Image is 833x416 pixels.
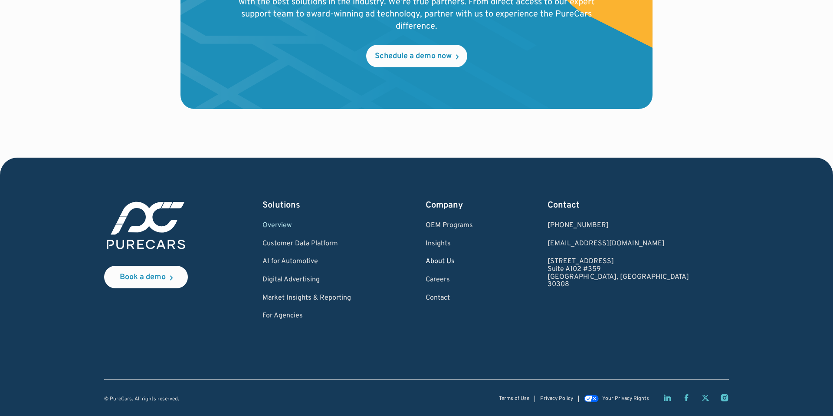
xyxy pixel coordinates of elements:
[426,199,473,211] div: Company
[663,393,672,402] a: LinkedIn page
[366,45,467,67] a: Schedule a demo now
[262,276,351,284] a: Digital Advertising
[548,240,689,248] a: Email us
[720,393,729,402] a: Instagram page
[262,222,351,230] a: Overview
[120,274,166,281] div: Book a demo
[262,258,351,266] a: AI for Automotive
[584,396,649,402] a: Your Privacy Rights
[426,258,473,266] a: About Us
[262,294,351,302] a: Market Insights & Reporting
[701,393,710,402] a: Twitter X page
[548,258,689,288] a: [STREET_ADDRESS]Suite A102 #359[GEOGRAPHIC_DATA], [GEOGRAPHIC_DATA]30308
[540,396,573,402] a: Privacy Policy
[602,396,649,402] div: Your Privacy Rights
[682,393,691,402] a: Facebook page
[104,199,188,252] img: purecars logo
[548,199,689,211] div: Contact
[426,294,473,302] a: Contact
[262,312,351,320] a: For Agencies
[426,276,473,284] a: Careers
[375,53,452,60] div: Schedule a demo now
[104,266,188,288] a: Book a demo
[548,222,689,230] div: [PHONE_NUMBER]
[426,222,473,230] a: OEM Programs
[262,240,351,248] a: Customer Data Platform
[104,396,179,402] div: © PureCars. All rights reserved.
[426,240,473,248] a: Insights
[262,199,351,211] div: Solutions
[499,396,529,402] a: Terms of Use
